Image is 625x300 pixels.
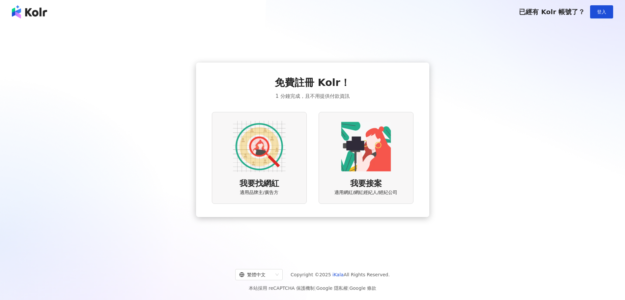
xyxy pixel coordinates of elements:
a: iKala [332,272,344,277]
span: | [315,286,316,291]
span: 免費註冊 Kolr！ [275,76,350,90]
span: 適用網紅/網紅經紀人/經紀公司 [334,189,397,196]
span: | [348,286,350,291]
div: 繁體中文 [239,269,273,280]
span: 我要找網紅 [240,178,279,189]
a: Google 條款 [349,286,376,291]
span: Copyright © 2025 All Rights Reserved. [291,271,390,279]
span: 已經有 Kolr 帳號了？ [519,8,585,16]
button: 登入 [590,5,613,18]
img: AD identity option [233,120,286,173]
img: KOL identity option [340,120,392,173]
span: 本站採用 reCAPTCHA 保護機制 [249,284,376,292]
span: 登入 [597,9,606,14]
span: 1 分鐘完成，且不用提供付款資訊 [275,92,349,100]
span: 適用品牌主/廣告方 [240,189,278,196]
span: 我要接案 [350,178,382,189]
a: Google 隱私權 [316,286,348,291]
img: logo [12,5,47,18]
